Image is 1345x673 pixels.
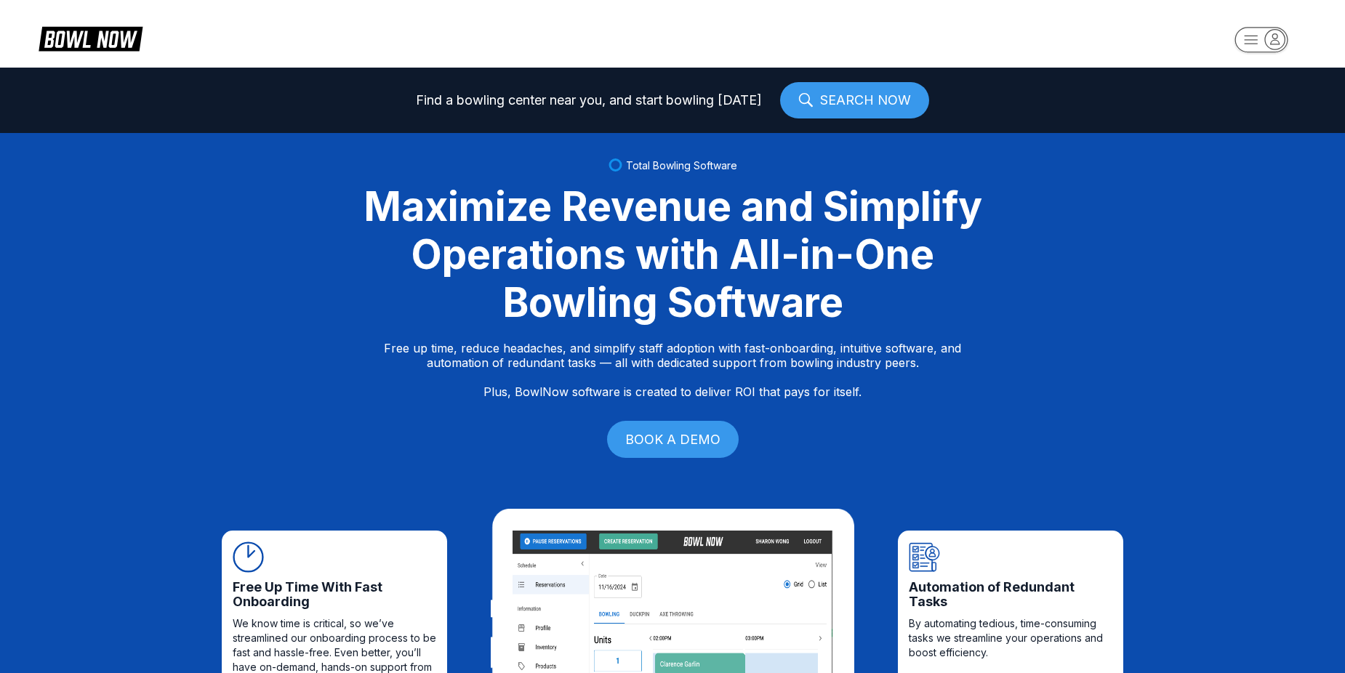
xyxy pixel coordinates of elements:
[909,616,1112,660] span: By automating tedious, time-consuming tasks we streamline your operations and boost efficiency.
[416,93,762,108] span: Find a bowling center near you, and start bowling [DATE]
[780,82,929,118] a: SEARCH NOW
[384,341,961,399] p: Free up time, reduce headaches, and simplify staff adoption with fast-onboarding, intuitive softw...
[909,580,1112,609] span: Automation of Redundant Tasks
[233,580,436,609] span: Free Up Time With Fast Onboarding
[607,421,739,458] a: BOOK A DEMO
[345,182,1000,326] div: Maximize Revenue and Simplify Operations with All-in-One Bowling Software
[626,159,737,172] span: Total Bowling Software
